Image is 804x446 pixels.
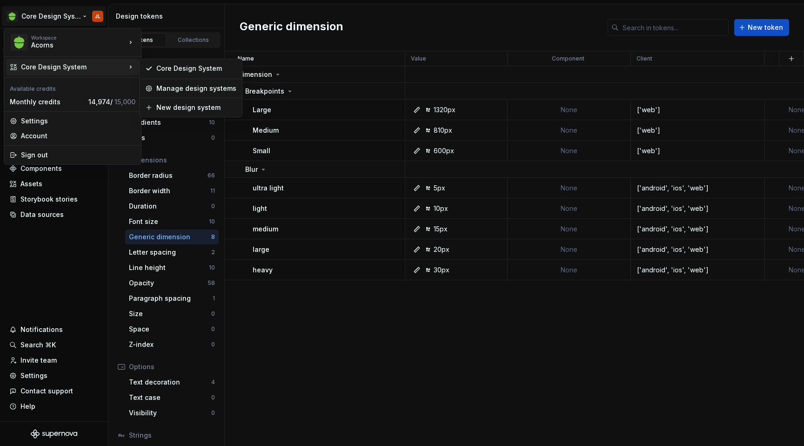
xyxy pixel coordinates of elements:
[156,103,236,112] div: New design system
[31,41,110,50] div: Acorns
[6,80,139,95] div: Available credits
[21,116,135,126] div: Settings
[114,98,135,106] span: 15,000
[88,98,135,106] span: 14,974 /
[156,64,236,73] div: Core Design System
[21,131,135,141] div: Account
[11,34,27,51] img: 236da360-d76e-47e8-bd69-d9ae43f958f1.png
[31,35,126,41] div: Workspace
[21,150,135,160] div: Sign out
[156,84,236,93] div: Manage design systems
[21,62,126,72] div: Core Design System
[10,97,85,107] div: Monthly credits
